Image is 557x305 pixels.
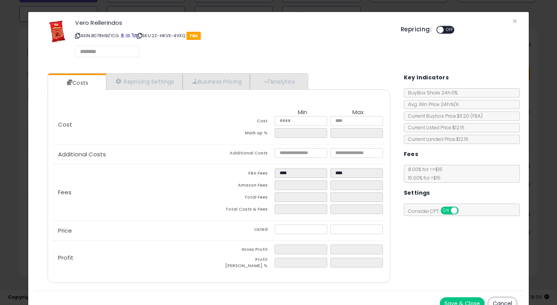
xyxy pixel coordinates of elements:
[126,33,130,39] a: All offer listings
[512,15,517,27] span: ×
[457,113,483,119] span: $11.20
[75,29,389,42] p: ASIN: B078HBZ1CG | SKU: 2Z-HKVX-4VXQ
[457,207,470,214] span: OFF
[404,124,465,131] span: Current Listed Price: $12.15
[330,109,386,116] th: Max
[250,74,307,89] a: Analytics
[219,148,275,160] td: Additional Costs
[106,74,183,89] a: Repricing Settings
[219,257,275,271] td: Profit [PERSON_NAME] %
[219,116,275,128] td: Cost
[219,128,275,140] td: Mark up %
[120,33,125,39] a: BuyBox page
[219,180,275,192] td: Amazon Fees
[404,89,458,96] span: BuyBox Share 24h: 0%
[219,204,275,216] td: Total Costs & Fees
[404,101,459,108] span: Avg. Win Price 24h: N/A
[470,113,483,119] span: ( FBA )
[404,208,469,214] span: Consider CPT:
[48,75,105,91] a: Costs
[404,149,419,159] h5: Fees
[183,74,250,89] a: Business Pricing
[401,26,432,33] h5: Repricing:
[404,73,449,82] h5: Key Indicators
[52,189,219,195] p: Fees
[52,122,219,128] p: Cost
[275,109,330,116] th: Min
[444,27,456,33] span: OFF
[219,224,275,236] td: Listed
[404,113,483,119] span: Current Buybox Price:
[441,207,451,214] span: ON
[52,151,219,158] p: Additional Costs
[132,33,136,39] a: Your listing only
[404,136,468,142] span: Current Landed Price: $12.15
[219,168,275,180] td: FBA Fees
[404,175,441,181] span: 15.00 % for > $15
[404,166,443,181] span: 8.00 % for <= $15
[219,245,275,257] td: Gross Profit
[404,188,430,198] h5: Settings
[52,255,219,261] p: Profit
[75,20,389,26] h3: Vero Rellerindos
[46,20,69,43] img: 41i1Us7izjL._SL60_.jpg
[52,228,219,234] p: Price
[186,32,201,40] span: FBA
[219,192,275,204] td: Total Fees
